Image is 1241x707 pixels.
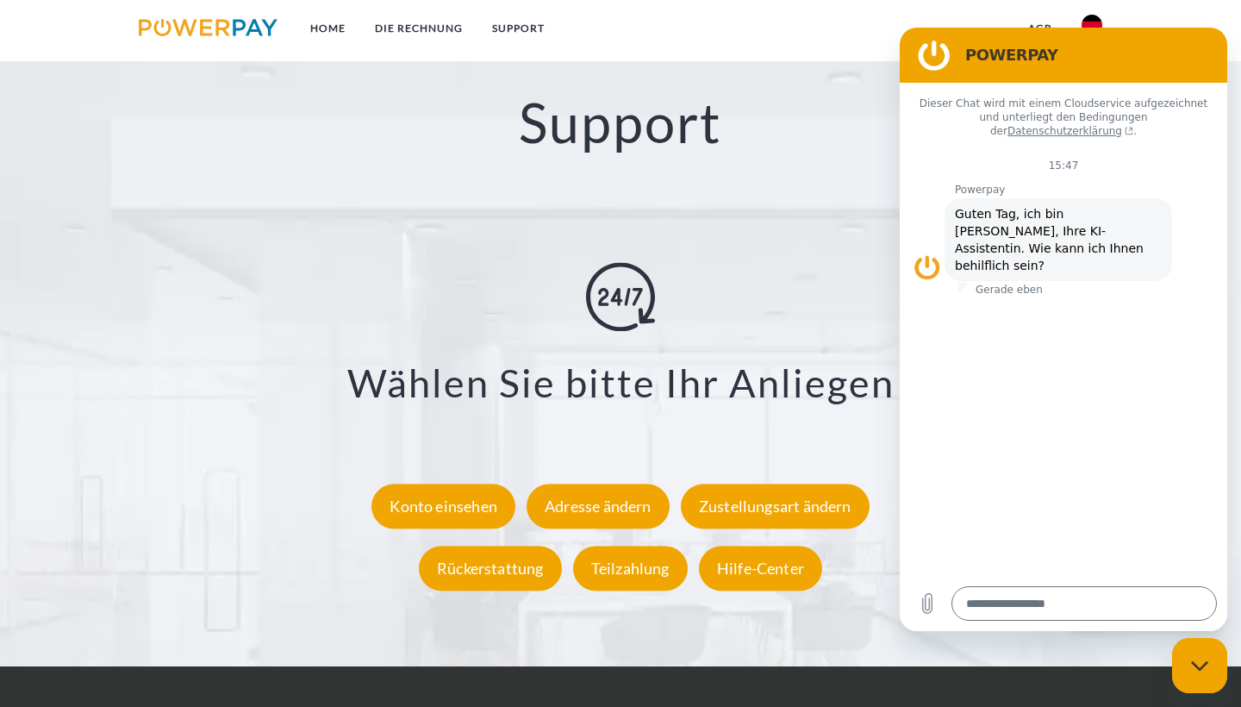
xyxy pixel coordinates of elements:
[84,360,1157,408] h3: Wählen Sie bitte Ihr Anliegen
[477,13,559,44] a: SUPPORT
[695,560,826,579] a: Hilfe-Center
[139,19,278,36] img: logo-powerpay.svg
[527,485,670,529] div: Adresse ändern
[677,497,874,516] a: Zustellungsart ändern
[367,497,520,516] a: Konto einsehen
[522,497,674,516] a: Adresse ändern
[296,13,360,44] a: Home
[573,547,688,591] div: Teilzahlung
[415,560,566,579] a: Rückerstattung
[1082,15,1102,35] img: de
[62,89,1179,157] h2: Support
[900,28,1227,631] iframe: Messaging-Fenster
[586,263,655,332] img: online-shopping.svg
[1172,638,1227,693] iframe: Schaltfläche zum Öffnen des Messaging-Fensters; Konversation läuft
[569,560,692,579] a: Teilzahlung
[681,485,870,529] div: Zustellungsart ändern
[699,547,822,591] div: Hilfe-Center
[371,485,515,529] div: Konto einsehen
[1013,13,1067,44] a: agb
[360,13,477,44] a: DIE RECHNUNG
[419,547,562,591] div: Rückerstattung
